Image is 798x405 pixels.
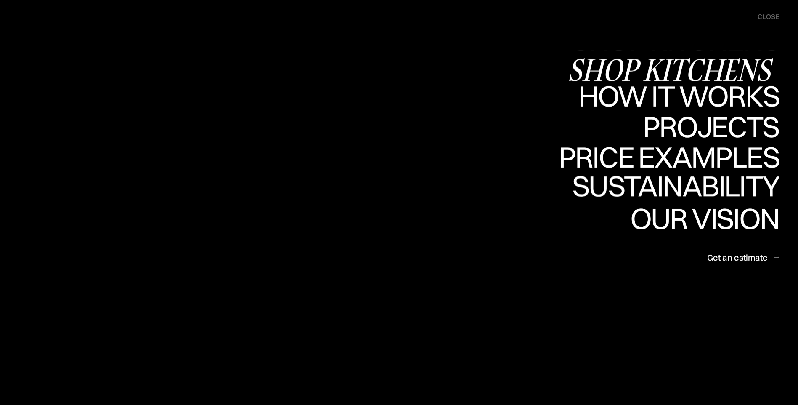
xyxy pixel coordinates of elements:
[758,12,779,21] div: close
[565,171,779,200] div: Sustainability
[565,173,779,204] a: SustainabilitySustainability
[565,200,779,230] div: Sustainability
[643,112,779,142] a: ProjectsProjects
[643,141,779,171] div: Projects
[567,55,779,84] div: Shop Kitchens
[623,204,779,234] a: Our visionOur vision
[749,8,779,25] div: menu
[567,51,779,81] a: Shop KitchensShop Kitchens
[576,81,779,111] div: How it works
[643,112,779,141] div: Projects
[576,111,779,140] div: How it works
[559,142,779,172] div: Price examples
[576,81,779,112] a: How it worksHow it works
[623,233,779,263] div: Our vision
[707,252,768,263] div: Get an estimate
[623,204,779,233] div: Our vision
[707,247,779,268] a: Get an estimate
[559,142,779,173] a: Price examplesPrice examples
[559,172,779,201] div: Price examples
